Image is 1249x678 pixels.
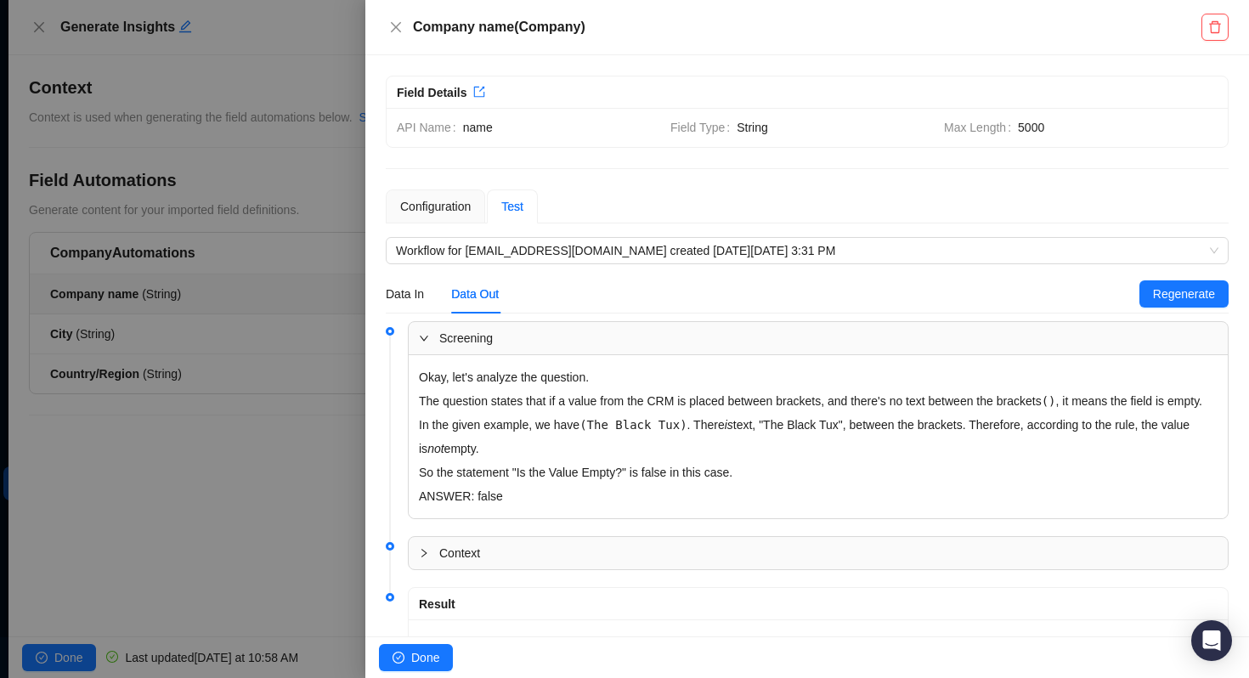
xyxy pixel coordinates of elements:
span: Field Type [670,118,737,137]
span: Regenerate [1153,285,1215,303]
p: In the given example, we have . There text, "The Black Tux", between the brackets. Therefore, acc... [419,413,1218,460]
span: API Name [397,118,463,137]
span: Max Length [944,118,1018,137]
span: Done [411,648,439,667]
p: Okay, let's analyze the question. [419,365,1218,389]
span: Context [439,544,1218,562]
p: The question states that if a value from the CRM is placed between brackets, and there's no text ... [419,389,1218,413]
div: Data Out [451,285,499,303]
div: Data In [386,285,424,303]
button: Regenerate [1139,280,1229,308]
em: is [725,418,733,432]
span: 5000 [1018,118,1218,137]
span: Test [501,200,523,213]
div: Screening [409,322,1228,354]
span: export [473,86,485,98]
em: not [427,442,444,455]
button: Close [386,17,406,37]
span: expanded [419,333,429,343]
span: Workflow for matt.bruno@laivly.com created on Tuesday, 09/23/25, 3:31 PM [396,238,1218,263]
button: Done [379,644,453,671]
span: close [389,20,403,34]
h5: Company name ( Company ) [413,17,1201,37]
p: The Black Tux [419,630,1218,653]
code: (The Black Tux) [579,418,687,432]
span: name [463,118,657,137]
span: Screening [439,329,1218,347]
div: Open Intercom Messenger [1191,620,1232,661]
div: Result [419,595,1218,613]
span: String [737,118,930,137]
div: Field Details [397,83,466,102]
p: So the statement "Is the Value Empty?" is false in this case. [419,460,1218,484]
div: Context [409,537,1228,569]
span: collapsed [419,548,429,558]
p: ANSWER: false [419,484,1218,508]
span: delete [1208,20,1222,34]
code: () [1042,394,1056,408]
div: Configuration [400,197,471,216]
span: check-circle [393,652,404,664]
